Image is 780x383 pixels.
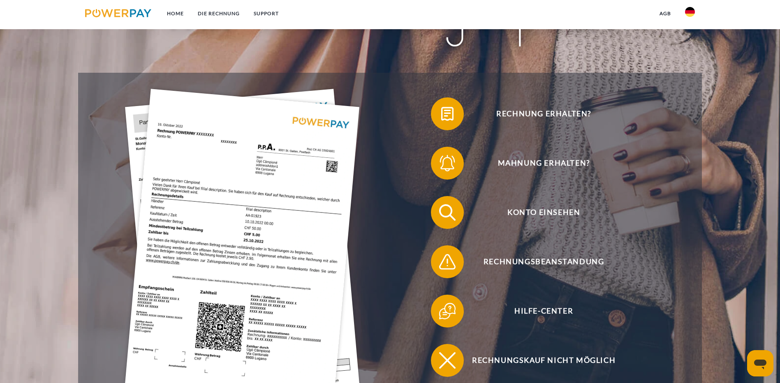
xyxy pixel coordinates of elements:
img: qb_bell.svg [437,153,458,173]
a: DIE RECHNUNG [191,6,247,21]
span: Mahnung erhalten? [443,147,644,180]
button: Hilfe-Center [431,295,645,328]
img: qb_close.svg [437,350,458,371]
span: Rechnungskauf nicht möglich [443,344,644,377]
span: Konto einsehen [443,196,644,229]
img: qb_search.svg [437,202,458,223]
button: Rechnung erhalten? [431,97,645,130]
img: qb_help.svg [437,301,458,321]
iframe: Schaltfläche zum Öffnen des Messaging-Fensters [747,350,773,376]
span: Rechnungsbeanstandung [443,245,644,278]
button: Konto einsehen [431,196,645,229]
span: Rechnung erhalten? [443,97,644,130]
a: agb [653,6,678,21]
img: qb_warning.svg [437,251,458,272]
a: Home [160,6,191,21]
span: Hilfe-Center [443,295,644,328]
a: SUPPORT [247,6,286,21]
button: Mahnung erhalten? [431,147,645,180]
button: Rechnungsbeanstandung [431,245,645,278]
img: logo-powerpay.svg [85,9,151,17]
img: qb_bill.svg [437,104,458,124]
button: Rechnungskauf nicht möglich [431,344,645,377]
img: de [685,7,695,17]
